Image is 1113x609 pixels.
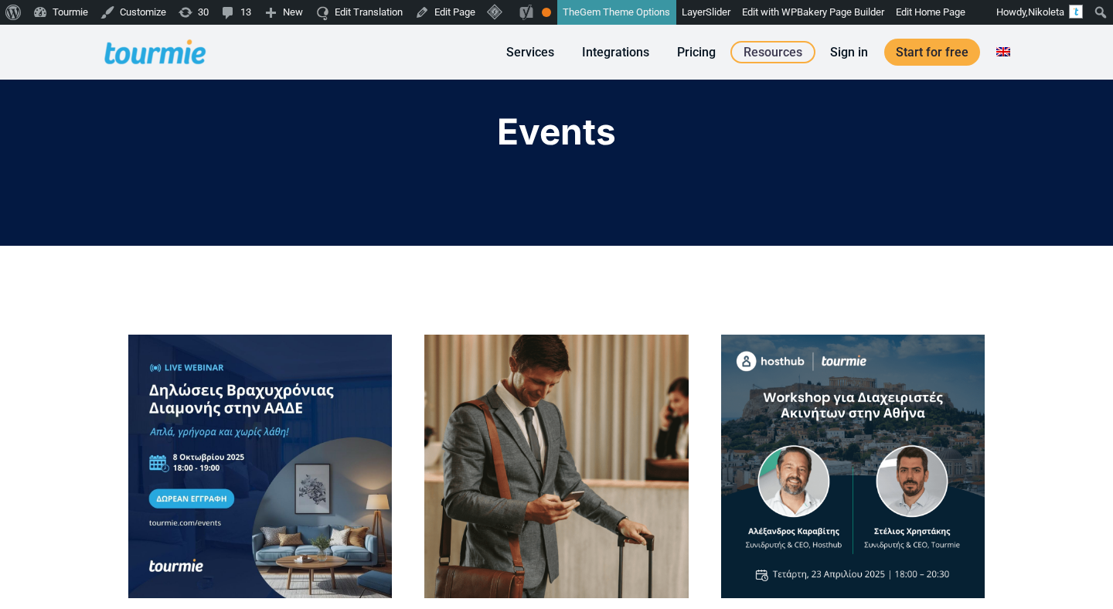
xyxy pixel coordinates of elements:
a: Start for free [884,39,980,66]
a: Services [495,43,566,62]
a: Integrations [570,43,661,62]
span: Nikoleta [1028,6,1064,18]
div: OK [542,8,551,17]
a: Pricing [665,43,727,62]
span: Events [497,110,616,153]
a: Resources [730,41,815,63]
a: Sign in [819,43,880,62]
